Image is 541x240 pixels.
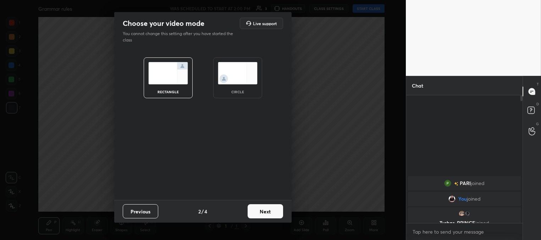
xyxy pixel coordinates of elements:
[123,30,238,43] p: You cannot change this setting after you have started the class
[475,219,489,226] span: joined
[223,90,252,94] div: circle
[454,182,458,186] img: no-rating-badge.077c3623.svg
[412,220,517,226] p: Tushar, PRINCE
[463,210,470,217] img: 3fb1fb7925134e51ae6eba03aac1c5c6.jpg
[406,76,429,95] p: Chat
[148,62,188,84] img: normalScreenIcon.ae25ed63.svg
[444,180,451,187] img: 3
[154,90,182,94] div: rectangle
[123,19,204,28] h2: Choose your video mode
[202,208,204,215] h4: /
[448,195,455,202] img: 9625ca254c9a4c39afd5df72150ff80f.jpg
[536,101,539,107] p: D
[458,196,467,202] span: You
[458,210,465,217] img: a79e799a5f39464aa1d97b677c77b513.jpg
[471,180,485,186] span: joined
[406,175,523,223] div: grid
[204,208,207,215] h4: 4
[467,196,480,202] span: joined
[248,204,283,218] button: Next
[537,82,539,87] p: T
[198,208,201,215] h4: 2
[460,180,471,186] span: PARI
[123,204,158,218] button: Previous
[536,121,539,127] p: G
[253,21,277,26] h5: Live support
[218,62,258,84] img: circleScreenIcon.acc0effb.svg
